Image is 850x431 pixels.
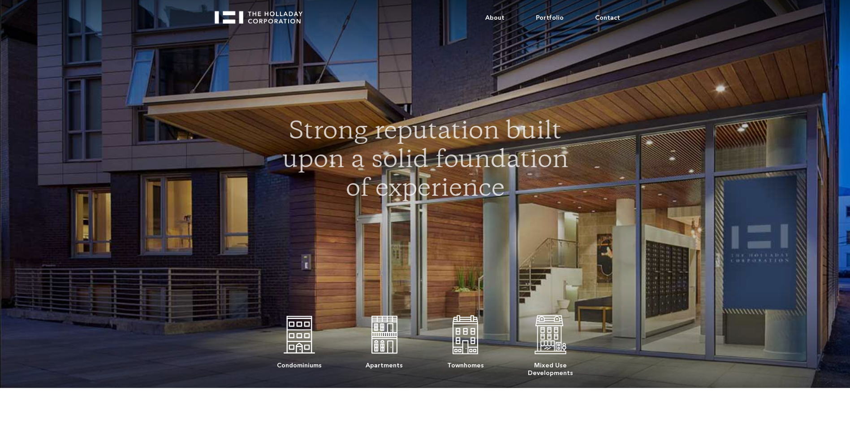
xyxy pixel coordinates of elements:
a: Contact [579,4,636,31]
a: Portfolio [520,4,579,31]
h1: Strong reputation built upon a solid foundation of experience [278,118,573,204]
a: About [470,4,520,31]
div: Condominiums [277,357,322,369]
div: Apartments [366,357,403,369]
div: Mixed Use Developments [528,357,573,377]
a: home [215,4,311,24]
div: Townhomes [447,357,484,369]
